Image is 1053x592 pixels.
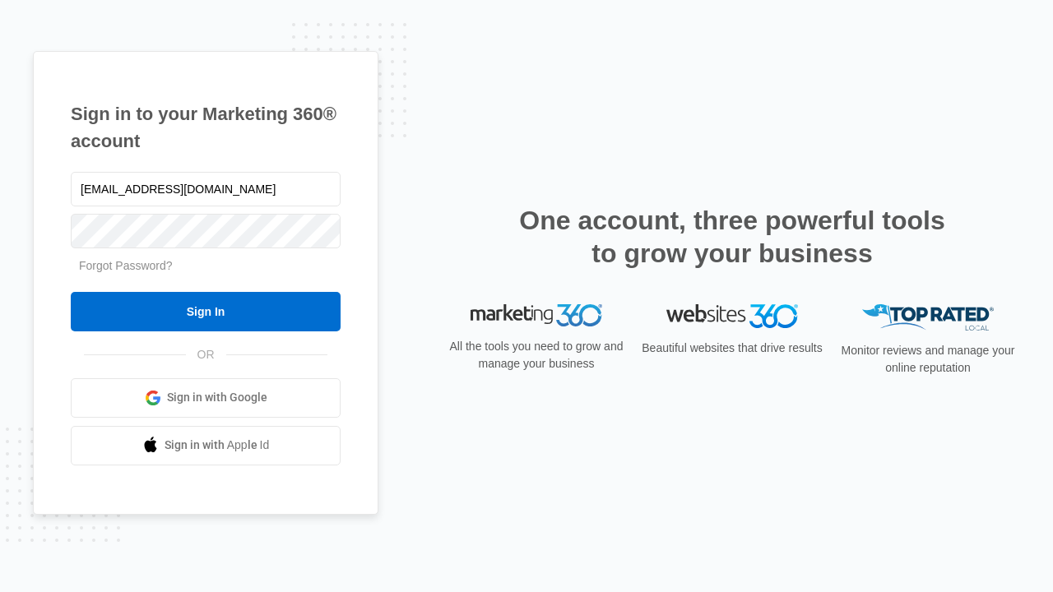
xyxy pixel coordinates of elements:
[836,342,1020,377] p: Monitor reviews and manage your online reputation
[471,304,602,327] img: Marketing 360
[71,100,341,155] h1: Sign in to your Marketing 360® account
[79,259,173,272] a: Forgot Password?
[167,389,267,406] span: Sign in with Google
[71,172,341,206] input: Email
[862,304,994,331] img: Top Rated Local
[514,204,950,270] h2: One account, three powerful tools to grow your business
[186,346,226,363] span: OR
[71,378,341,418] a: Sign in with Google
[71,426,341,465] a: Sign in with Apple Id
[71,292,341,331] input: Sign In
[640,340,824,357] p: Beautiful websites that drive results
[165,437,270,454] span: Sign in with Apple Id
[666,304,798,328] img: Websites 360
[444,338,629,372] p: All the tools you need to grow and manage your business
